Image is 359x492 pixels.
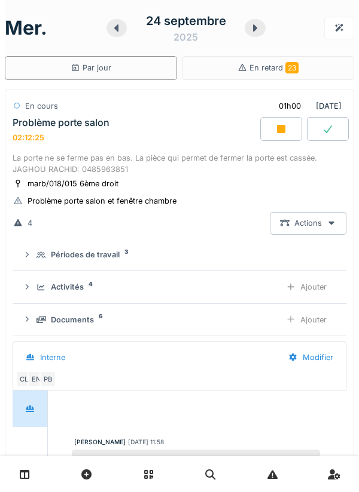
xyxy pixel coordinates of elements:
div: Actions [270,212,346,234]
div: [DATE] 11:58 [128,438,164,447]
div: [PERSON_NAME] [74,438,126,447]
span: En retard [250,63,299,72]
div: En cours [25,100,58,112]
summary: Documents6Ajouter [17,309,342,331]
div: Problème porte salon et fenêtre chambre [28,195,177,207]
summary: Périodes de travail3 [17,244,342,266]
summary: Activités4Ajouter [17,276,342,298]
span: 23 [285,62,299,73]
div: Périodes de travail [51,249,120,260]
div: Ajouter [276,276,337,298]
div: EN [28,371,44,388]
div: [DATE] [269,95,346,117]
div: marb/018/015 6ème droit [28,178,118,189]
h1: mer. [5,17,47,39]
div: Problème porte salon [13,117,109,128]
div: 24 septembre [146,12,226,30]
div: 2025 [174,30,198,44]
div: Interne [40,352,65,363]
div: 02:12:25 [13,133,44,142]
div: 4 [28,217,32,229]
div: CL [16,371,32,388]
div: 01h00 [279,100,301,112]
div: Activités [51,281,84,293]
div: Modifier [278,346,343,368]
div: La porte ne se ferme pas en bas. La pièce qui permet de fermer la porte est cassée. JAGHOU RACHID... [13,152,346,175]
div: Ajouter [276,309,337,331]
div: PB [39,371,56,388]
div: Documents [51,314,94,325]
div: Par jour [71,62,111,73]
